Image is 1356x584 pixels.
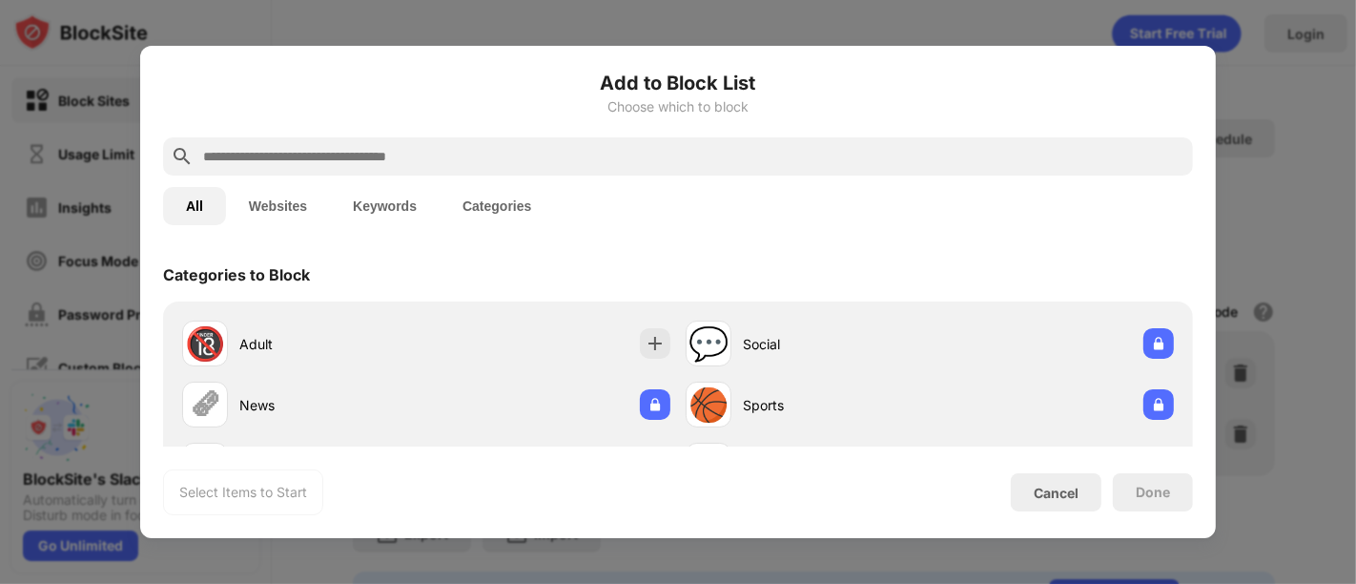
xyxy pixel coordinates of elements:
img: search.svg [171,145,194,168]
h6: Add to Block List [163,69,1193,97]
div: Categories to Block [163,265,310,284]
div: Adult [239,334,426,354]
div: Choose which to block [163,99,1193,115]
button: Keywords [330,187,440,225]
div: News [239,395,426,415]
div: 🛍 [692,447,725,486]
div: Cancel [1034,485,1079,501]
div: Done [1136,485,1170,500]
button: Websites [226,187,330,225]
div: 🏀 [688,386,729,425]
button: Categories [440,187,554,225]
div: Sports [743,395,930,415]
div: Social [743,334,930,354]
div: 🔞 [185,324,225,364]
div: 💬 [688,324,729,364]
div: 🗞 [189,386,221,425]
button: All [163,187,226,225]
div: 🃏 [185,447,225,486]
div: Select Items to Start [179,483,307,502]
